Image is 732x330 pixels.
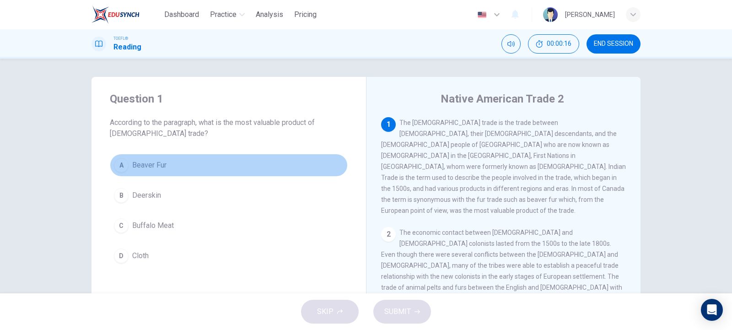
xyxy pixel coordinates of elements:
span: Cloth [132,250,149,261]
span: END SESSION [594,40,633,48]
span: Pricing [294,9,317,20]
span: TOEFL® [113,35,128,42]
span: Analysis [256,9,283,20]
div: D [114,249,129,263]
img: Profile picture [543,7,558,22]
span: The [DEMOGRAPHIC_DATA] trade is the trade between [DEMOGRAPHIC_DATA], their [DEMOGRAPHIC_DATA] de... [381,119,626,214]
div: 1 [381,117,396,132]
div: Hide [528,34,579,54]
button: ABeaver Fur [110,154,348,177]
span: Deerskin [132,190,161,201]
button: Pricing [291,6,320,23]
img: en [476,11,488,18]
h1: Reading [113,42,141,53]
h4: Native American Trade 2 [441,92,564,106]
button: BDeerskin [110,184,348,207]
button: END SESSION [587,34,640,54]
span: Practice [210,9,237,20]
span: The economic contact between [DEMOGRAPHIC_DATA] and [DEMOGRAPHIC_DATA] colonists lasted from the ... [381,229,622,313]
h4: Question 1 [110,92,348,106]
button: Analysis [252,6,287,23]
button: Dashboard [161,6,203,23]
button: Practice [206,6,248,23]
span: According to the paragraph, what is the most valuable product of [DEMOGRAPHIC_DATA] trade? [110,117,348,139]
button: CBuffalo Meat [110,214,348,237]
div: B [114,188,129,203]
div: A [114,158,129,173]
button: DCloth [110,244,348,267]
div: Open Intercom Messenger [701,299,723,321]
img: EduSynch logo [91,5,140,24]
span: Dashboard [164,9,199,20]
div: Mute [501,34,521,54]
a: EduSynch logo [91,5,161,24]
div: C [114,218,129,233]
div: [PERSON_NAME] [565,9,615,20]
span: 00:00:16 [547,40,571,48]
span: Beaver Fur [132,160,167,171]
span: Buffalo Meat [132,220,174,231]
button: 00:00:16 [528,34,579,54]
div: 2 [381,227,396,242]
